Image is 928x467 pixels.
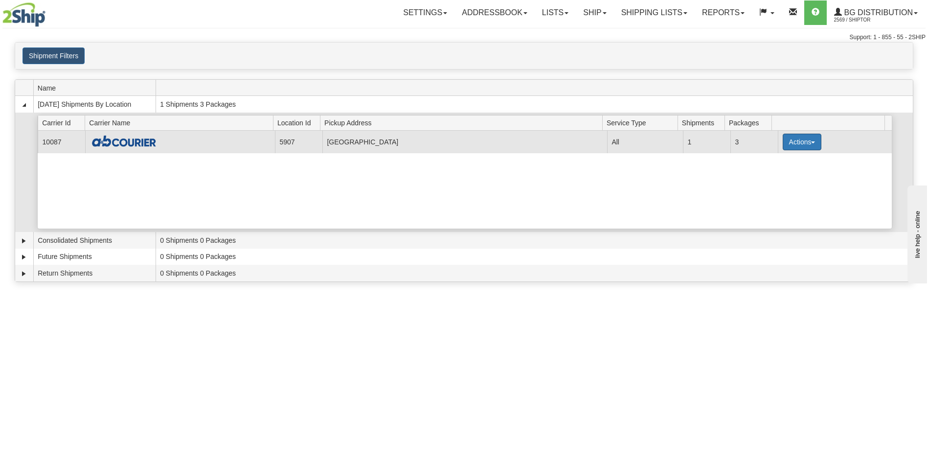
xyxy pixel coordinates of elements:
[396,0,454,25] a: Settings
[33,96,156,113] td: [DATE] Shipments By Location
[535,0,576,25] a: Lists
[454,0,535,25] a: Addressbook
[33,249,156,265] td: Future Shipments
[33,232,156,249] td: Consolidated Shipments
[730,131,778,153] td: 3
[33,265,156,281] td: Return Shipments
[783,134,822,150] button: Actions
[90,134,158,150] img: A&B Courier
[2,33,926,42] div: Support: 1 - 855 - 55 - 2SHIP
[156,232,913,249] td: 0 Shipments 0 Packages
[156,249,913,265] td: 0 Shipments 0 Packages
[2,2,45,27] img: logo2569.jpg
[729,115,772,130] span: Packages
[19,236,29,246] a: Expand
[19,100,29,110] a: Collapse
[682,115,725,130] span: Shipments
[576,0,613,25] a: Ship
[834,15,907,25] span: 2569 / ShipTor
[23,47,85,64] button: Shipment Filters
[607,131,683,153] td: All
[156,265,913,281] td: 0 Shipments 0 Packages
[38,80,156,95] span: Name
[38,131,85,153] td: 10087
[19,269,29,279] a: Expand
[42,115,85,130] span: Carrier Id
[842,8,913,17] span: BG Distribution
[324,115,602,130] span: Pickup Address
[827,0,925,25] a: BG Distribution 2569 / ShipTor
[614,0,695,25] a: Shipping lists
[89,115,273,130] span: Carrier Name
[607,115,678,130] span: Service Type
[7,8,91,16] div: live help - online
[683,131,730,153] td: 1
[156,96,913,113] td: 1 Shipments 3 Packages
[275,131,322,153] td: 5907
[277,115,320,130] span: Location Id
[695,0,752,25] a: Reports
[322,131,607,153] td: [GEOGRAPHIC_DATA]
[19,252,29,262] a: Expand
[905,184,927,283] iframe: chat widget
